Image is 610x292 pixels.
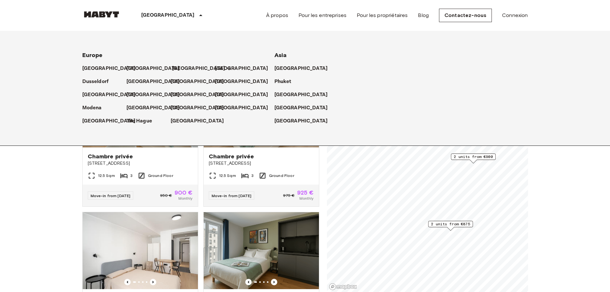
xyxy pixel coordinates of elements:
a: Pour les entreprises [298,12,346,19]
a: [GEOGRAPHIC_DATA] [274,91,334,99]
a: [GEOGRAPHIC_DATA] [82,65,142,72]
p: [GEOGRAPHIC_DATA] [215,78,268,86]
span: Asia [274,52,287,59]
div: Map marker [428,221,473,231]
a: À propos [266,12,288,19]
span: 3 [251,173,254,179]
p: [GEOGRAPHIC_DATA] [215,91,268,99]
p: [GEOGRAPHIC_DATA] [215,104,268,112]
a: [GEOGRAPHIC_DATA] [215,78,275,86]
span: 3 [130,173,133,179]
span: 2 units from €875 [431,221,470,227]
a: [GEOGRAPHIC_DATA] [215,91,275,99]
a: [GEOGRAPHIC_DATA] [171,78,231,86]
span: 2 units from €900 [454,154,493,160]
p: [GEOGRAPHIC_DATA] [141,12,195,19]
p: [GEOGRAPHIC_DATA] [215,65,268,72]
p: [GEOGRAPHIC_DATA] [274,65,328,72]
a: Dusseldorf [82,78,115,86]
span: 900 € [175,190,193,196]
p: Dusseldorf [82,78,109,86]
button: Previous image [150,279,156,285]
a: [GEOGRAPHIC_DATA] [171,117,231,125]
img: Marketing picture of unit FR-18-009-008-001 [204,212,319,289]
span: 12.5 Sqm [98,173,115,179]
p: [GEOGRAPHIC_DATA] [126,104,180,112]
p: [GEOGRAPHIC_DATA] [274,91,328,99]
a: [GEOGRAPHIC_DATA] [82,91,142,99]
a: [GEOGRAPHIC_DATA] [215,104,275,112]
button: Previous image [124,279,131,285]
p: [GEOGRAPHIC_DATA] [274,117,328,125]
span: Move-in from [DATE] [212,193,252,198]
a: [GEOGRAPHIC_DATA] [126,91,186,99]
p: [GEOGRAPHIC_DATA] [172,65,225,72]
a: [GEOGRAPHIC_DATA] [274,104,334,112]
p: [GEOGRAPHIC_DATA] [82,65,136,72]
a: [GEOGRAPHIC_DATA] [274,65,334,72]
p: [GEOGRAPHIC_DATA] [171,117,224,125]
span: Ground Floor [269,173,294,179]
button: Previous image [245,279,252,285]
a: Modena [82,104,108,112]
p: Phuket [274,78,291,86]
span: 975 € [283,193,295,198]
a: Pour les propriétaires [357,12,408,19]
p: [GEOGRAPHIC_DATA] [171,78,224,86]
a: [GEOGRAPHIC_DATA] [126,104,186,112]
p: [GEOGRAPHIC_DATA] [126,91,180,99]
span: [STREET_ADDRESS] [209,160,314,167]
span: Chambre privée [209,153,254,160]
a: [GEOGRAPHIC_DATA] [126,78,186,86]
span: Europe [82,52,103,59]
p: [GEOGRAPHIC_DATA] [171,104,224,112]
a: [GEOGRAPHIC_DATA] [171,91,231,99]
a: [GEOGRAPHIC_DATA] [274,117,334,125]
span: Monthly [299,196,313,201]
a: Connexion [502,12,528,19]
p: Modena [82,104,102,112]
a: [GEOGRAPHIC_DATA] [171,104,231,112]
img: Marketing picture of unit FR-18-002-012-01H [83,212,198,289]
a: Phuket [274,78,298,86]
p: The Hague [126,117,152,125]
span: Monthly [178,196,192,201]
a: [GEOGRAPHIC_DATA] [82,117,142,125]
a: [GEOGRAPHIC_DATA] [215,65,275,72]
span: [STREET_ADDRESS] [88,160,193,167]
a: Contactez-nous [439,9,492,22]
p: [GEOGRAPHIC_DATA] [126,65,180,72]
a: [GEOGRAPHIC_DATA] [172,65,232,72]
p: [GEOGRAPHIC_DATA] [126,78,180,86]
div: Map marker [451,154,496,163]
span: Ground Floor [148,173,173,179]
p: [GEOGRAPHIC_DATA] [274,104,328,112]
a: The Hague [126,117,159,125]
a: [GEOGRAPHIC_DATA] [126,65,186,72]
p: [GEOGRAPHIC_DATA] [82,117,136,125]
a: Mapbox logo [329,283,357,290]
span: 12.5 Sqm [219,173,236,179]
a: Blog [418,12,429,19]
p: [GEOGRAPHIC_DATA] [82,91,136,99]
p: [GEOGRAPHIC_DATA] [171,91,224,99]
img: Habyt [82,11,121,18]
span: Move-in from [DATE] [91,193,131,198]
span: Chambre privée [88,153,133,160]
span: 950 € [160,193,172,198]
span: 925 € [297,190,314,196]
button: Previous image [271,279,277,285]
